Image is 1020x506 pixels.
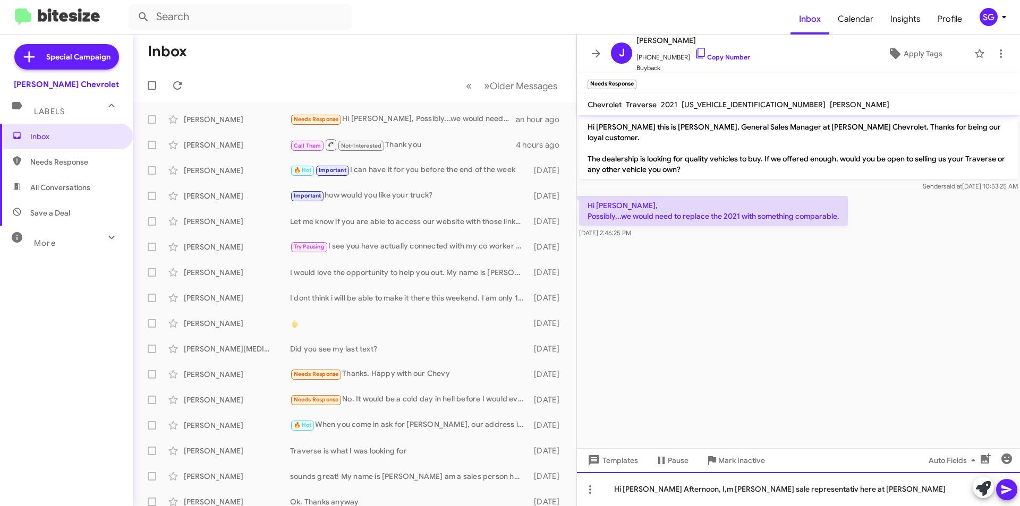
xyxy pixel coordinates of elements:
[148,43,187,60] h1: Inbox
[290,113,516,125] div: Hi [PERSON_NAME], Possibly...we would need to replace the 2021 with something comparable.
[920,451,988,470] button: Auto Fields
[184,114,290,125] div: [PERSON_NAME]
[668,451,688,470] span: Pause
[585,451,638,470] span: Templates
[290,368,529,380] div: Thanks. Happy with our Chevy
[341,142,382,149] span: Not-Interested
[579,229,631,237] span: [DATE] 2:46:25 PM
[460,75,478,97] button: Previous
[319,167,346,174] span: Important
[290,471,529,482] div: sounds great! My name is [PERSON_NAME] am a sales person here at the dealership. My phone number ...
[529,344,568,354] div: [DATE]
[294,422,312,428] span: 🔥 Hot
[647,451,697,470] button: Pause
[46,52,110,62] span: Special Campaign
[579,196,848,226] p: Hi [PERSON_NAME], Possibly...we would need to replace the 2021 with something comparable.
[184,191,290,201] div: [PERSON_NAME]
[529,394,568,405] div: [DATE]
[184,394,290,405] div: [PERSON_NAME]
[579,117,1018,179] p: Hi [PERSON_NAME] this is [PERSON_NAME], General Sales Manager at [PERSON_NAME] Chevrolet. Thanks ...
[529,318,568,329] div: [DATE]
[294,142,321,149] span: Call Them
[290,216,529,227] div: Let me know if you are able to access our website with those links, I may have to text them off m...
[529,445,568,456] div: [DATE]
[466,79,472,92] span: «
[529,420,568,431] div: [DATE]
[529,242,568,252] div: [DATE]
[529,216,568,227] div: [DATE]
[294,396,339,403] span: Needs Response
[694,53,750,61] a: Copy Number
[294,243,325,250] span: Try Pausing
[790,4,829,35] a: Inbox
[860,44,969,63] button: Apply Tags
[529,165,568,176] div: [DATE]
[30,131,121,142] span: Inbox
[636,63,750,73] span: Buyback
[184,420,290,431] div: [PERSON_NAME]
[636,47,750,63] span: [PHONE_NUMBER]
[184,293,290,303] div: [PERSON_NAME]
[830,100,889,109] span: [PERSON_NAME]
[184,471,290,482] div: [PERSON_NAME]
[588,80,636,89] small: Needs Response
[682,100,826,109] span: [US_VEHICLE_IDENTIFICATION_NUMBER]
[294,192,321,199] span: Important
[588,100,622,109] span: Chevrolet
[14,79,119,90] div: [PERSON_NAME] Chevrolet
[290,267,529,278] div: I would love the opportunity to help you out. My name is [PERSON_NAME] am part of the sales team ...
[129,4,352,30] input: Search
[30,208,70,218] span: Save a Deal
[184,369,290,380] div: [PERSON_NAME]
[718,451,765,470] span: Mark Inactive
[577,451,647,470] button: Templates
[929,451,980,470] span: Auto Fields
[290,419,529,431] div: When you come in ask for [PERSON_NAME], our address is [STREET_ADDRESS]
[516,140,568,150] div: 4 hours ago
[529,191,568,201] div: [DATE]
[294,116,339,123] span: Needs Response
[661,100,677,109] span: 2021
[34,107,65,116] span: Labels
[184,242,290,252] div: [PERSON_NAME]
[184,165,290,176] div: [PERSON_NAME]
[290,241,529,253] div: I see you have actually connected with my co worker [PERSON_NAME], She will be able to help you o...
[882,4,929,35] a: Insights
[184,445,290,456] div: [PERSON_NAME]
[971,8,1008,26] button: SG
[290,344,529,354] div: Did you see my last text?
[184,318,290,329] div: [PERSON_NAME]
[294,167,312,174] span: 🔥 Hot
[529,471,568,482] div: [DATE]
[478,75,564,97] button: Next
[34,238,56,248] span: More
[290,445,529,456] div: Traverse is what I was looking for
[636,34,750,47] span: [PERSON_NAME]
[184,344,290,354] div: [PERSON_NAME][MEDICAL_DATA]
[529,293,568,303] div: [DATE]
[516,114,568,125] div: an hour ago
[294,371,339,378] span: Needs Response
[14,44,119,70] a: Special Campaign
[30,182,90,193] span: All Conversations
[697,451,773,470] button: Mark Inactive
[184,267,290,278] div: [PERSON_NAME]
[529,369,568,380] div: [DATE]
[290,164,529,176] div: I can have it for you before the end of the week
[619,45,625,62] span: J
[980,8,998,26] div: SG
[460,75,564,97] nav: Page navigation example
[929,4,971,35] a: Profile
[904,44,942,63] span: Apply Tags
[943,182,962,190] span: said at
[923,182,1018,190] span: Sender [DATE] 10:53:25 AM
[290,293,529,303] div: I dont think i will be able to make it there this weekend. I am only 1 year into my lease so I ma...
[184,216,290,227] div: [PERSON_NAME]
[290,190,529,202] div: how would you like your truck?
[30,157,121,167] span: Needs Response
[829,4,882,35] a: Calendar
